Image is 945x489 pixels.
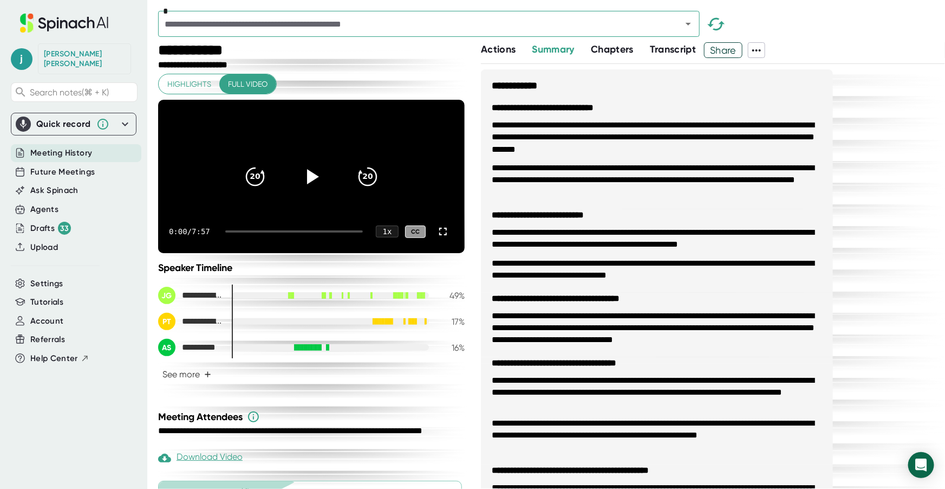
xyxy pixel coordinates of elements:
button: Settings [30,278,63,290]
button: Drafts 33 [30,222,71,235]
span: j [11,48,32,70]
div: PT [158,313,175,330]
div: Joan Gonzalez [158,287,223,304]
span: + [204,370,211,379]
div: Download Video [158,452,243,465]
button: Open [681,16,696,31]
div: Quick record [36,119,91,130]
button: Upload [30,241,58,254]
span: Full video [228,78,268,91]
span: Transcript [650,43,696,55]
button: Tutorials [30,296,63,308]
span: Chapters [591,43,634,55]
button: Ask Spinach [30,184,79,197]
button: Help Center [30,352,89,365]
button: Account [30,315,63,327]
button: Summary [532,42,575,57]
div: Quick record [16,113,132,135]
div: Meeting Attendees [158,410,467,423]
span: Help Center [30,352,78,365]
div: Open Intercom Messenger [908,452,934,478]
div: CC [405,226,426,238]
button: Highlights [159,74,220,94]
div: AS [158,339,175,356]
button: Meeting History [30,147,92,159]
span: Highlights [167,78,211,91]
div: Prasanna Kumar Tummala [158,313,223,330]
div: 1 x [376,226,399,237]
div: Alex Smith [158,339,223,356]
div: 17 % [438,317,465,327]
button: Full video [219,74,276,94]
button: Referrals [30,333,65,346]
div: Speaker Timeline [158,262,465,274]
span: Actions [481,43,516,55]
button: Chapters [591,42,634,57]
div: 0:00 / 7:57 [169,227,212,236]
div: Drafts [30,222,71,235]
button: Transcript [650,42,696,57]
button: See more+ [158,365,216,384]
button: Actions [481,42,516,57]
span: Summary [532,43,575,55]
button: Future Meetings [30,166,95,178]
div: 16 % [438,343,465,353]
span: Search notes (⌘ + K) [30,87,109,98]
div: JG [158,287,175,304]
span: Share [705,41,742,60]
div: 49 % [438,291,465,301]
div: 33 [58,222,71,235]
button: Share [704,42,742,58]
button: Agents [30,203,58,216]
div: Joan Gonzalez [44,49,125,68]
